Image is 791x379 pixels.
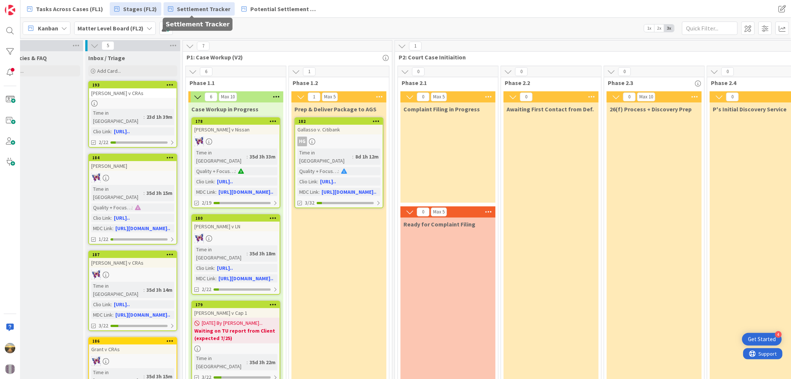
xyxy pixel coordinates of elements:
[145,113,174,121] div: 23d 1h 39m
[91,282,144,298] div: Time in [GEOGRAPHIC_DATA]
[294,105,376,113] span: Prep & Deliver Package to AGS
[324,95,336,99] div: Max 5
[195,216,280,221] div: 180
[417,92,429,101] span: 0
[38,24,58,33] span: Kanban
[520,92,533,101] span: 0
[115,311,170,318] a: [URL][DOMAIN_NAME]..
[218,275,273,282] a: [URL][DOMAIN_NAME]..
[16,1,34,10] span: Support
[111,127,112,135] span: :
[247,153,248,161] span: :
[111,300,112,308] span: :
[295,137,383,146] div: HG
[293,79,380,86] span: Phase 1.2
[5,364,15,374] img: avatar
[36,4,103,13] span: Tasks Across Cases (FL1)
[297,137,307,146] div: HG
[214,264,215,272] span: :
[202,285,211,293] span: 2/22
[192,215,280,231] div: 180[PERSON_NAME] v LN
[89,338,177,354] div: 186Grant v CRAs
[5,5,15,15] img: Visit kanbanzone.com
[353,153,380,161] div: 8d 1h 12m
[221,95,235,99] div: Max 10
[297,167,338,175] div: Quality + Focus Level
[99,322,108,330] span: 3/22
[164,2,235,16] a: Settlement Tracker
[89,161,177,171] div: [PERSON_NAME]
[91,270,101,280] img: DB
[297,177,317,186] div: Clio Link
[88,54,125,62] span: Inbox / Triage
[433,210,445,214] div: Max 5
[192,233,280,243] div: DB
[305,199,314,207] span: 3/32
[123,4,157,13] span: Stages (FL2)
[726,92,739,101] span: 0
[91,127,111,135] div: Clio Link
[132,203,133,212] span: :
[295,125,383,134] div: Gallasso v. Citibank
[322,189,376,195] a: [URL][DOMAIN_NAME]..
[114,301,130,308] a: [URL]..
[114,128,130,135] a: [URL]..
[217,265,233,271] a: [URL]..
[433,95,445,99] div: Max 5
[194,233,204,243] img: DB
[194,148,247,165] div: Time in [GEOGRAPHIC_DATA]
[89,251,177,268] div: 187[PERSON_NAME] v CRAs
[197,42,210,50] span: 7
[608,79,695,86] span: Phase 2.3
[89,344,177,354] div: Grant v CRAs
[110,2,161,16] a: Stages (FL2)
[99,235,108,243] span: 1/22
[319,188,320,196] span: :
[505,79,592,86] span: Phase 2.2
[91,300,111,308] div: Clio Link
[92,155,177,160] div: 184
[248,249,277,258] div: 35d 3h 18m
[610,105,692,113] span: 26(f) Process + Discovery Prep
[192,215,280,222] div: 180
[775,331,782,338] div: 4
[721,67,734,76] span: 0
[217,178,233,185] a: [URL]..
[91,356,101,366] img: DB
[144,286,145,294] span: :
[92,82,177,88] div: 193
[320,178,336,185] a: [URL]..
[682,22,738,35] input: Quick Filter...
[202,199,211,207] span: 2/19
[89,270,177,280] div: DB
[218,189,273,195] a: [URL][DOMAIN_NAME]..
[97,68,121,74] span: Add Card...
[194,177,214,186] div: Clio Link
[654,24,664,32] span: 2x
[215,188,217,196] span: :
[89,251,177,258] div: 187
[92,339,177,344] div: 186
[88,251,177,331] a: 187[PERSON_NAME] v CRAsDBTime in [GEOGRAPHIC_DATA]:35d 3h 14mClio Link:[URL]..MDC Link:[URL][DOMA...
[166,21,230,28] h5: Settlement Tracker
[192,125,280,134] div: [PERSON_NAME] v Nissan
[214,177,215,186] span: :
[195,302,280,307] div: 179
[99,138,108,146] span: 2/22
[618,67,631,76] span: 0
[297,188,319,196] div: MDC Link
[748,336,776,343] div: Get Started
[102,41,114,50] span: 5
[89,154,177,171] div: 184[PERSON_NAME]
[91,173,101,183] img: DB
[294,117,383,208] a: 182Gallasso v. CitibankHGTime in [GEOGRAPHIC_DATA]:8d 1h 12mQuality + Focus Level:Clio Link:[URL]...
[200,67,212,76] span: 6
[91,109,144,125] div: Time in [GEOGRAPHIC_DATA]
[247,358,248,366] span: :
[23,2,108,16] a: Tasks Across Cases (FL1)
[112,311,113,319] span: :
[91,224,112,232] div: MDC Link
[91,203,132,212] div: Quality + Focus Level
[644,24,654,32] span: 1x
[194,264,214,272] div: Clio Link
